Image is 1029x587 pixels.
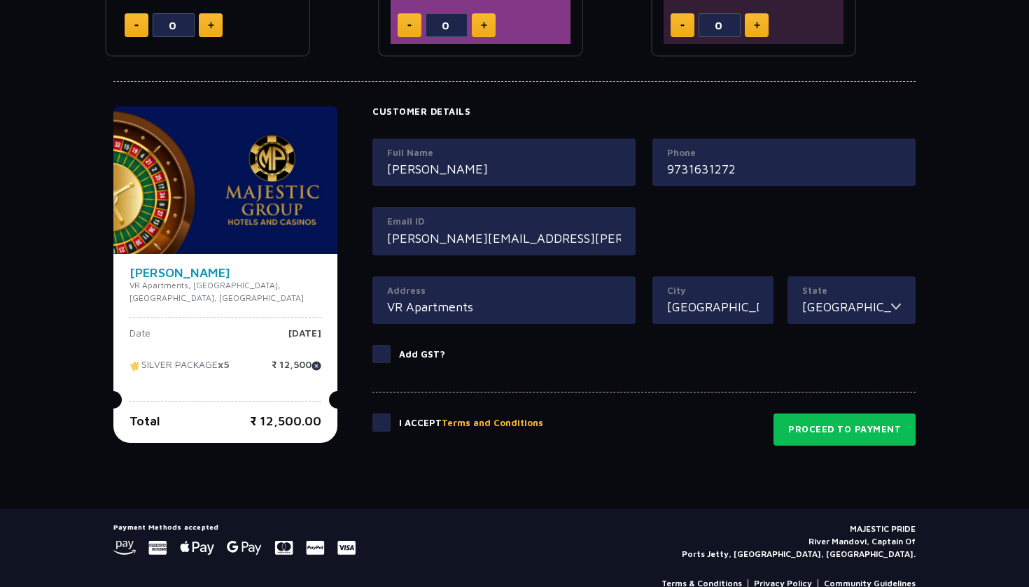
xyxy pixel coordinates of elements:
[667,146,901,160] label: Phone
[372,106,916,118] h4: Customer Details
[272,360,321,381] p: ₹ 12,500
[667,160,901,178] input: Mobile
[218,359,230,371] strong: x5
[129,360,230,381] p: SILVER PACKAGE
[113,106,337,254] img: majesticPride-banner
[399,348,445,362] p: Add GST?
[802,297,891,316] input: State
[407,24,412,27] img: minus
[442,416,543,430] button: Terms and Conditions
[387,297,621,316] input: Address
[129,411,160,430] p: Total
[399,416,543,430] p: I Accept
[802,284,901,298] label: State
[113,523,356,531] h5: Payment Methods accepted
[208,22,214,29] img: plus
[250,411,321,430] p: ₹ 12,500.00
[754,22,760,29] img: plus
[680,24,685,27] img: minus
[387,215,621,229] label: Email ID
[134,24,139,27] img: minus
[667,284,759,298] label: City
[387,146,621,160] label: Full Name
[387,160,621,178] input: Full Name
[387,229,621,248] input: Email ID
[667,297,759,316] input: City
[682,523,916,560] p: MAJESTIC PRIDE River Mandovi, Captain Of Ports Jetty, [GEOGRAPHIC_DATA], [GEOGRAPHIC_DATA].
[129,360,141,372] img: tikcet
[129,328,150,349] p: Date
[481,22,487,29] img: plus
[891,297,901,316] img: toggler icon
[773,413,916,446] button: Proceed to Payment
[129,267,321,279] h4: [PERSON_NAME]
[387,284,621,298] label: Address
[288,328,321,349] p: [DATE]
[129,279,321,304] p: VR Apartments, [GEOGRAPHIC_DATA], [GEOGRAPHIC_DATA], [GEOGRAPHIC_DATA]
